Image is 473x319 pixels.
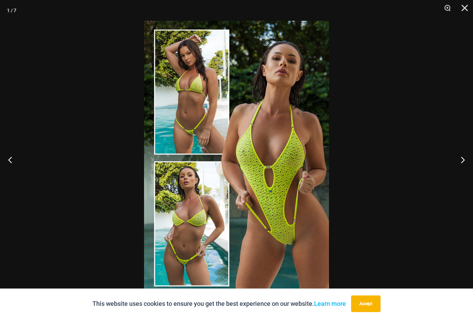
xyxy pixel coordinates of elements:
[144,21,329,298] img: Bubble Mesh Ultimate (3)
[7,5,16,16] div: 1 / 7
[351,295,381,312] button: Accept
[447,142,473,177] button: Next
[92,299,346,309] p: This website uses cookies to ensure you get the best experience on our website.
[314,300,346,307] a: Learn more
